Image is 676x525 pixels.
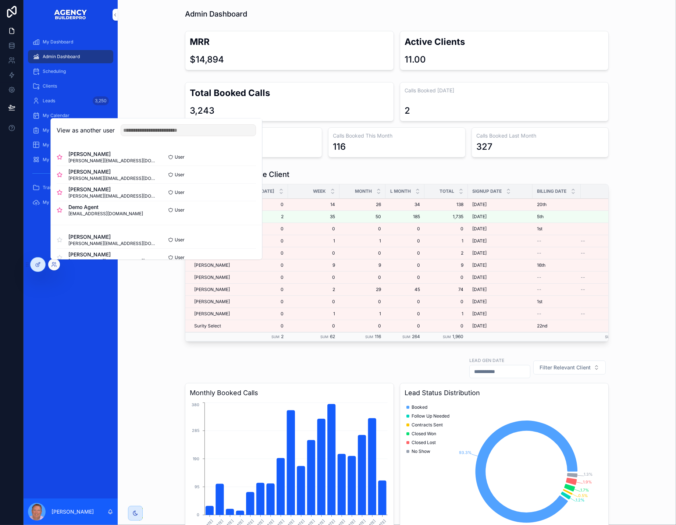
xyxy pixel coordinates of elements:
div: 116 [333,141,346,153]
a: Training Videos [28,181,113,194]
small: Sum [605,335,613,339]
span: L Month [390,188,411,194]
span: [DATE] [472,311,487,317]
a: -- [537,274,576,280]
a: 0 [259,262,284,268]
a: 0 [259,299,284,305]
span: [PERSON_NAME] [68,233,156,241]
span: -- [581,287,585,292]
span: [DATE] [472,274,487,280]
span: Clients [43,83,57,89]
small: Sum [365,335,373,339]
h2: Active Clients [405,36,604,48]
tspan: 95 [195,485,199,489]
span: 0 [292,250,335,256]
tspan: 1.7% [580,488,589,493]
h3: Calls Booked Last Month [476,132,604,139]
a: 1 [429,238,463,244]
span: 0 [259,323,284,329]
span: User [175,207,185,213]
a: [DATE] [472,214,528,220]
a: 0 [344,250,381,256]
a: [DATE] [472,238,528,244]
a: 35 [292,214,335,220]
h3: Calls Booked [DATE] [405,87,604,94]
span: [PERSON_NAME] [194,287,230,292]
small: Sum [320,335,328,339]
a: $1,847 [581,323,627,329]
span: -- [581,311,585,317]
a: 9 [429,262,463,268]
span: [PERSON_NAME] [194,311,230,317]
span: [DATE] [472,226,487,232]
span: 26 [344,202,381,207]
a: 0 [390,262,420,268]
span: [DATE] [472,202,487,207]
a: 9 [292,262,335,268]
span: User [175,189,185,195]
span: -- [537,250,541,256]
span: 2 [259,214,284,220]
span: -- [537,274,541,280]
a: 0 [292,299,335,305]
a: 0 [344,226,381,232]
span: 0 [390,250,420,256]
span: -- [537,311,541,317]
a: 185 [390,214,420,220]
span: [PERSON_NAME][EMAIL_ADDRESS][DOMAIN_NAME] [68,158,156,164]
span: 0 [390,238,420,244]
span: 138 [429,202,463,207]
span: User [175,255,185,260]
span: 45 [390,287,420,292]
span: [PERSON_NAME] [68,186,156,193]
span: 0 [344,274,381,280]
small: Sum [443,335,451,339]
div: 2 [405,105,410,117]
a: [DATE] [472,311,528,317]
tspan: 1.2% [576,498,584,503]
span: My Team [43,157,62,163]
a: [PERSON_NAME] [194,311,250,317]
a: 0 [390,323,420,329]
span: Billing Date [537,188,566,194]
span: Closed Lost [412,440,436,446]
a: -- [537,287,576,292]
span: 22nd [537,323,547,329]
a: 50 [344,214,381,220]
span: 1,960 [452,334,463,339]
span: 1 [344,238,381,244]
a: 0 [390,299,420,305]
label: Lead Gen Date [469,357,504,363]
span: 0 [344,323,381,329]
a: 2 [429,250,463,256]
span: $2,000 [581,226,627,232]
span: 0 [429,323,463,329]
span: -- [581,250,585,256]
span: My Calendar [43,113,70,118]
span: 0 [292,226,335,232]
h3: Calls Booked This Month [333,132,460,139]
a: 14 [292,202,335,207]
div: $14,894 [190,54,224,65]
a: 0 [259,250,284,256]
h2: Total Booked Calls [190,87,389,99]
a: 0 [429,274,463,280]
span: 29 [344,287,381,292]
span: 0 [390,274,420,280]
span: $3,300 [581,214,627,220]
span: User [175,172,185,178]
a: -- [581,274,627,280]
span: 0 [429,299,463,305]
span: 0 [429,226,463,232]
a: 0 [259,287,284,292]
